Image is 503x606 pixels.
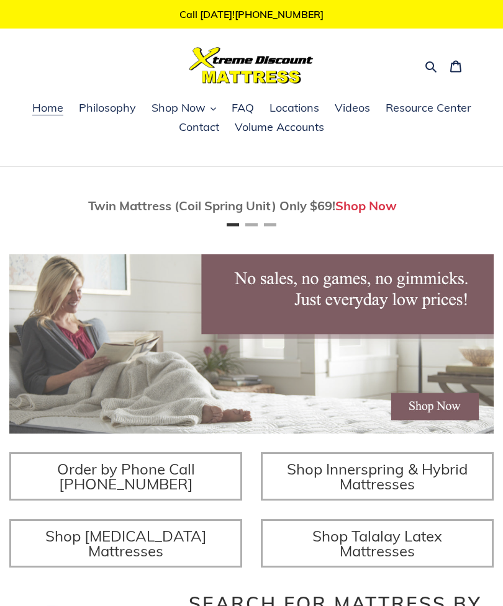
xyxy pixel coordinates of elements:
a: Order by Phone Call [PHONE_NUMBER] [9,452,242,501]
a: Videos [329,99,376,118]
span: Contact [179,120,219,135]
a: Contact [173,118,225,137]
span: FAQ [232,100,254,115]
a: Resource Center [379,99,478,118]
span: Shop Talalay Latex Mattresses [312,527,442,560]
a: Shop Innerspring & Hybrid Mattresses [261,452,494,501]
button: Page 1 [227,223,239,226]
span: Shop Now [152,100,206,115]
span: Home [32,100,63,115]
span: Volume Accounts [235,120,324,135]
a: FAQ [225,99,260,118]
span: Order by Phone Call [PHONE_NUMBER] [57,460,195,493]
img: Xtreme Discount Mattress [189,47,314,84]
button: Page 2 [245,223,258,226]
a: Philosophy [73,99,142,118]
button: Page 3 [264,223,276,226]
a: Shop Talalay Latex Mattresses [261,519,494,568]
span: Resource Center [386,100,471,115]
a: Shop Now [335,198,397,213]
span: Locations [270,100,319,115]
span: Twin Mattress (Coil Spring Unit) Only $69! [88,198,335,213]
span: Philosophy [79,100,136,115]
a: Locations [263,99,325,118]
img: herobannermay2022-1652879215306_1200x.jpg [9,254,494,434]
a: Home [26,99,70,118]
a: [PHONE_NUMBER] [235,8,324,20]
span: Shop Innerspring & Hybrid Mattresses [287,460,468,493]
span: Videos [335,100,370,115]
button: Shop Now [145,99,222,118]
a: Volume Accounts [229,118,330,137]
span: Shop [MEDICAL_DATA] Mattresses [45,527,207,560]
a: Shop [MEDICAL_DATA] Mattresses [9,519,242,568]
